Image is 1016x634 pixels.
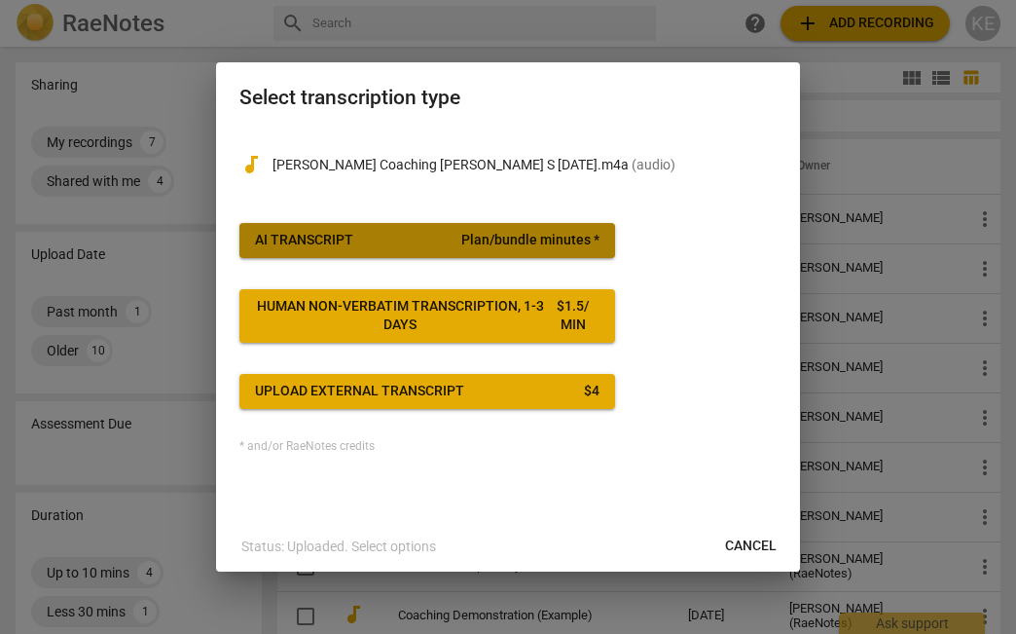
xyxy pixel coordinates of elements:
[239,223,615,258] button: AI TranscriptPlan/bundle minutes *
[546,297,600,335] div: $ 1.5 / min
[584,382,599,401] div: $ 4
[239,289,615,343] button: Human non-verbatim transcription, 1-3 days$1.5/ min
[239,86,777,110] h2: Select transcription type
[632,157,675,172] span: ( audio )
[255,231,353,250] div: AI Transcript
[239,374,615,409] button: Upload external transcript$4
[255,297,546,335] div: Human non-verbatim transcription, 1-3 days
[725,537,777,556] span: Cancel
[241,537,436,557] p: Status: Uploaded. Select options
[272,155,777,175] p: Paul Coaching Samuel S 10-1-25.m4a(audio)
[461,231,599,250] span: Plan/bundle minutes *
[239,153,263,176] span: audiotrack
[255,382,464,401] div: Upload external transcript
[239,440,777,454] div: * and/or RaeNotes credits
[709,529,792,564] button: Cancel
